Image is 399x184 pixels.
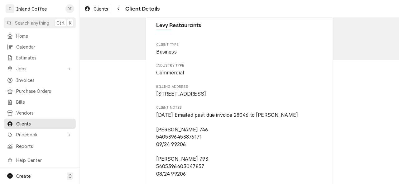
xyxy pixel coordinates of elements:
span: Search anything [15,20,49,26]
span: Business [156,49,177,55]
span: [STREET_ADDRESS] [156,91,206,97]
span: Client Type [156,42,323,47]
span: Name [156,21,323,30]
a: Clients [82,4,111,14]
span: Commercial [156,70,185,76]
span: Bills [16,99,73,105]
span: Calendar [16,44,73,50]
a: Go to What's New [4,166,76,176]
span: Pricebook [16,131,63,138]
div: I [6,4,14,13]
span: Client Notes [156,111,323,178]
span: Ctrl [56,20,65,26]
span: Reports [16,143,73,149]
a: Bills [4,97,76,107]
a: Purchase Orders [4,86,76,96]
span: Industry Type [156,63,323,68]
span: C [69,173,72,179]
a: Invoices [4,75,76,85]
span: Billing Address [156,84,323,89]
a: Clients [4,119,76,129]
div: Client Notes [156,105,323,177]
span: Clients [94,6,108,12]
span: Estimates [16,54,73,61]
span: Create [16,173,31,179]
span: K [69,20,72,26]
div: RE [65,4,74,13]
a: Reports [4,141,76,151]
span: Client Type [156,48,323,56]
a: Go to Pricebook [4,130,76,140]
div: Client Information [156,21,323,35]
div: Ruth Easley's Avatar [65,4,74,13]
a: Estimates [4,53,76,63]
span: Client Notes [156,105,323,110]
div: Industry Type [156,63,323,77]
span: Vendors [16,110,73,116]
span: Industry Type [156,69,323,77]
span: Help Center [16,157,72,163]
a: Calendar [4,42,76,52]
a: Vendors [4,108,76,118]
span: [DATE] Emailed past due invoice 28046 to [PERSON_NAME] [PERSON_NAME] 746 5405396453876171 09/24 9... [156,112,301,177]
div: Client Type [156,42,323,56]
button: Navigate back [113,4,123,14]
div: Inland Coffee [16,6,47,12]
span: Clients [16,120,73,127]
div: Billing Address [156,84,323,98]
span: Jobs [16,65,63,72]
a: Go to Help Center [4,155,76,165]
button: Search anythingCtrlK [4,17,76,28]
span: Invoices [16,77,73,83]
span: Purchase Orders [16,88,73,94]
span: Client Details [123,5,160,13]
span: Billing Address [156,90,323,98]
a: Home [4,31,76,41]
a: Go to Jobs [4,64,76,74]
span: Home [16,33,73,39]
